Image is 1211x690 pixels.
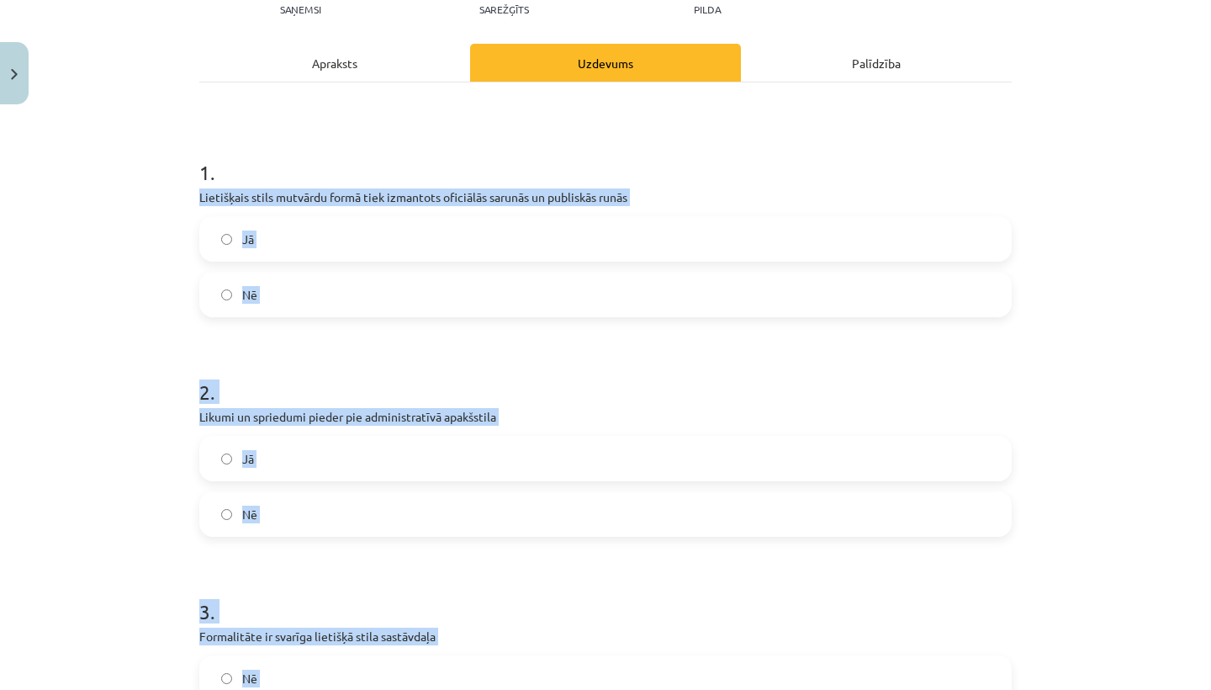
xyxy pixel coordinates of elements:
span: Nē [242,670,257,687]
span: Jā [242,450,254,468]
input: Nē [221,509,232,520]
span: Nē [242,286,257,304]
span: Nē [242,506,257,523]
p: Sarežģīts [479,3,529,15]
div: Uzdevums [470,44,741,82]
p: Lietišķais stils mutvārdu formā tiek izmantots oficiālās sarunās un publiskās runās [199,188,1012,206]
div: Palīdzība [741,44,1012,82]
h1: 1 . [199,131,1012,183]
p: Formalitāte ir svarīga lietišķā stila sastāvdaļa [199,628,1012,645]
h1: 2 . [199,351,1012,403]
p: pilda [694,3,721,15]
h1: 3 . [199,571,1012,623]
input: Nē [221,289,232,300]
span: Jā [242,231,254,248]
input: Jā [221,454,232,464]
div: Apraksts [199,44,470,82]
p: Likumi un spriedumi pieder pie administratīvā apakšstila [199,408,1012,426]
img: icon-close-lesson-0947bae3869378f0d4975bcd49f059093ad1ed9edebbc8119c70593378902aed.svg [11,69,18,80]
input: Nē [221,673,232,684]
p: Saņemsi [273,3,328,15]
input: Jā [221,234,232,245]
